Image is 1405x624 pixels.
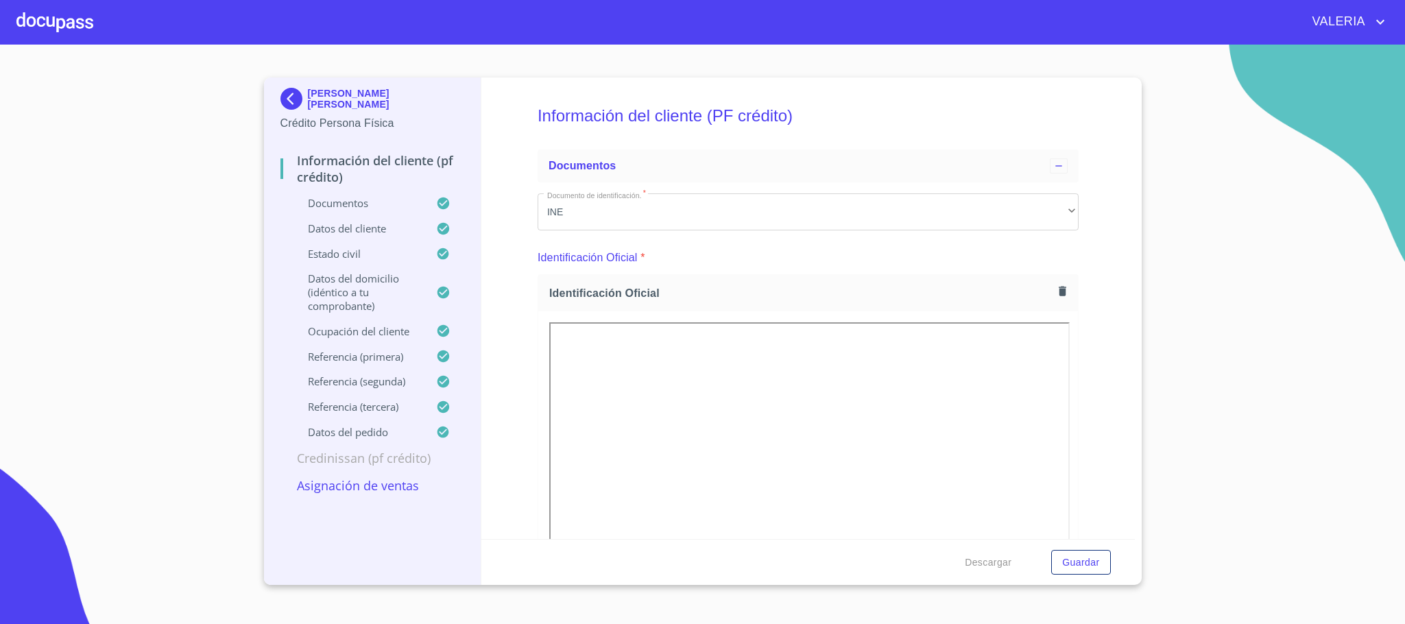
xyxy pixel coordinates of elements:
[308,88,465,110] p: [PERSON_NAME] [PERSON_NAME]
[280,196,437,210] p: Documentos
[549,160,616,171] span: Documentos
[280,374,437,388] p: Referencia (segunda)
[1062,554,1099,571] span: Guardar
[538,88,1079,144] h5: Información del cliente (PF crédito)
[280,477,465,494] p: Asignación de Ventas
[1051,550,1110,575] button: Guardar
[280,88,465,115] div: [PERSON_NAME] [PERSON_NAME]
[280,247,437,261] p: Estado Civil
[538,149,1079,182] div: Documentos
[280,350,437,363] p: Referencia (primera)
[280,324,437,338] p: Ocupación del Cliente
[1302,11,1389,33] button: account of current user
[280,425,437,439] p: Datos del pedido
[280,88,308,110] img: Docupass spot blue
[280,400,437,413] p: Referencia (tercera)
[1302,11,1373,33] span: VALERIA
[280,152,465,185] p: Información del cliente (PF crédito)
[965,554,1011,571] span: Descargar
[280,272,437,313] p: Datos del domicilio (idéntico a tu comprobante)
[959,550,1017,575] button: Descargar
[280,115,465,132] p: Crédito Persona Física
[538,193,1079,230] div: INE
[280,221,437,235] p: Datos del cliente
[538,250,638,266] p: Identificación Oficial
[280,450,465,466] p: Credinissan (PF crédito)
[549,286,1053,300] span: Identificación Oficial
